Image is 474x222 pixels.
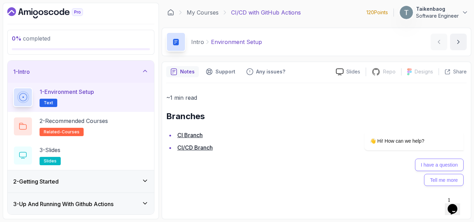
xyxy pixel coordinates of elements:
span: slides [44,158,57,164]
a: Dashboard [7,7,99,18]
button: previous content [431,34,447,50]
p: Taikenbaog [416,6,459,12]
p: Software Engineer [416,12,459,19]
p: Environment Setup [211,38,262,46]
p: Slides [346,68,360,75]
p: Repo [383,68,396,75]
button: 3-Slidesslides [13,146,149,165]
iframe: chat widget [342,77,467,191]
p: Share [453,68,467,75]
button: Feedback button [242,66,289,77]
a: CI/CD Branch [177,144,213,151]
button: 1-Environment SetupText [13,88,149,107]
a: CI Branch [177,132,203,139]
iframe: chat widget [445,194,467,215]
button: 2-Recommended Coursesrelated-courses [13,117,149,136]
a: Slides [330,68,366,76]
button: Share [439,68,467,75]
p: 3 - Slides [40,146,60,154]
p: 2 - Recommended Courses [40,117,108,125]
p: ~1 min read [166,93,467,103]
p: CI/CD with GitHub Actions [231,8,301,17]
button: 2-Getting Started [8,170,154,193]
h3: 2 - Getting Started [13,177,59,186]
p: Intro [191,38,204,46]
button: 1-Intro [8,61,154,83]
p: 1 - Environment Setup [40,88,94,96]
h2: Branches [166,111,467,122]
img: user profile image [400,6,413,19]
button: notes button [166,66,199,77]
button: 3-Up And Running With Github Actions [8,193,154,215]
button: user profile imageTaikenbaogSoftware Engineer [399,6,468,19]
span: 0 % [12,35,22,42]
span: completed [12,35,50,42]
h3: 1 - Intro [13,68,30,76]
p: Notes [180,68,195,75]
h3: 3 - Up And Running With Github Actions [13,200,113,208]
p: Support [215,68,235,75]
p: Any issues? [256,68,285,75]
a: My Courses [187,8,219,17]
button: next content [450,34,467,50]
p: Designs [415,68,433,75]
button: Support button [202,66,239,77]
p: 120 Points [366,9,388,16]
a: Dashboard [167,9,174,16]
span: Text [44,100,53,106]
span: related-courses [44,129,79,135]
